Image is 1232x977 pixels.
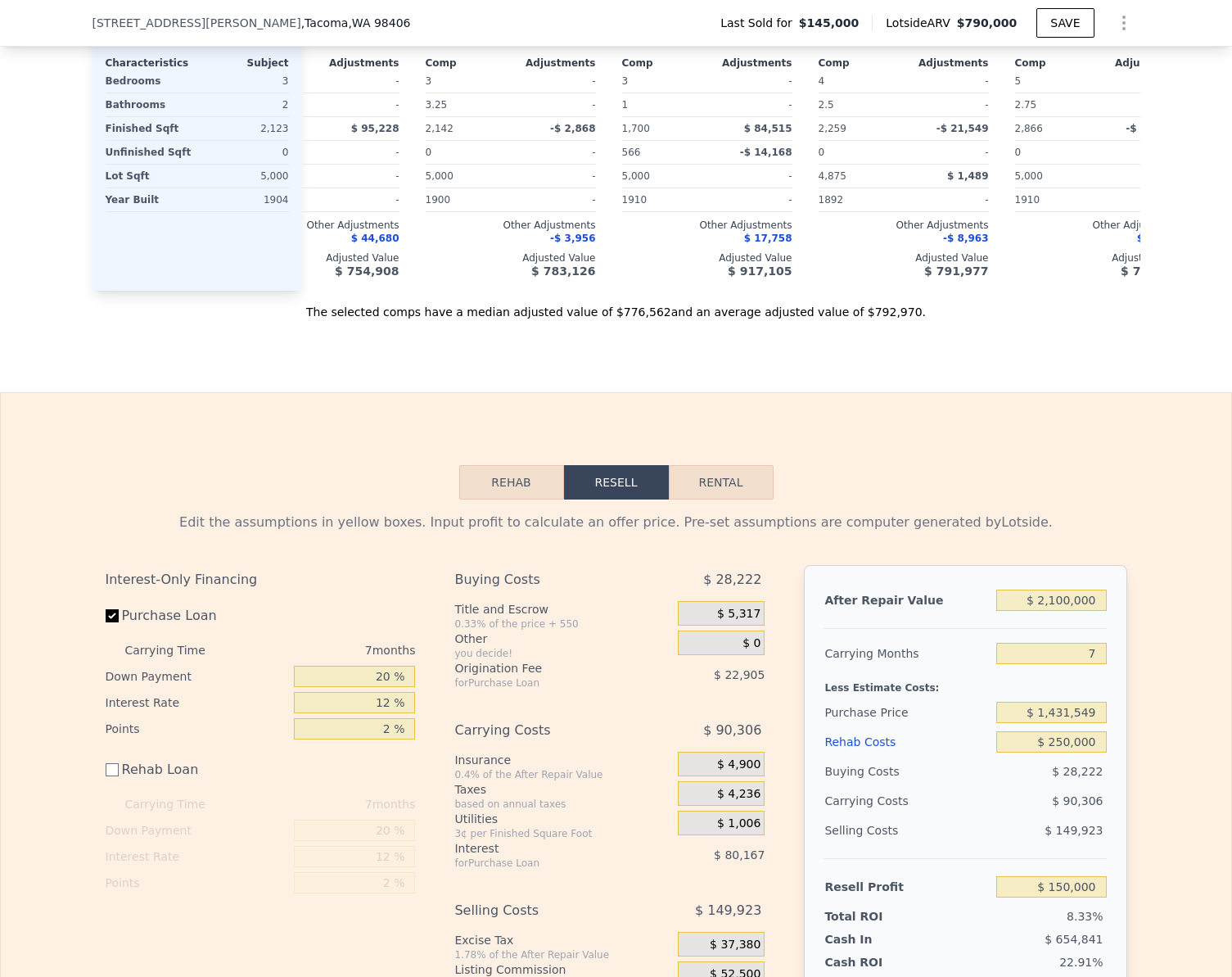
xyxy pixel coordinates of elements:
span: $ 90,306 [1052,794,1103,807]
div: - [907,141,989,164]
span: $ 754,908 [335,265,399,278]
span: -$ 14,168 [740,147,792,158]
div: Resell Profit [824,872,990,902]
div: Interest-Only Financing [106,565,416,595]
span: -$ 21,549 [936,123,989,134]
div: Comp [819,57,904,70]
span: $ 44,680 [351,233,399,244]
span: 0 [1015,147,1022,158]
span: -$ 3,956 [550,233,595,244]
div: Finished Sqft [106,117,194,140]
div: Characteristics [106,57,197,70]
div: based on annual taxes [454,798,671,811]
div: 1.78% of the After Repair Value [454,948,671,961]
span: 3 [426,75,432,87]
span: $ 28,222 [1052,765,1103,778]
span: $ 1,489 [947,170,988,182]
span: $ 4,236 [717,787,760,802]
input: Purchase Loan [106,609,119,622]
div: Adjusted Value [819,251,989,265]
div: 0 [201,141,289,164]
div: Carrying Time [125,637,232,663]
div: Edit the assumptions in yellow boxes. Input profit to calculate an offer price. Pre-set assumptio... [106,513,1127,532]
span: $ 740,705 [1121,265,1185,278]
span: 5,000 [426,170,454,182]
span: -$ 8,963 [943,233,988,244]
span: $ 22,905 [714,668,765,681]
div: After Repair Value [824,586,990,615]
div: - [1103,93,1185,116]
div: Adjustments [511,57,596,70]
span: 2,866 [1015,123,1043,134]
div: Subject [197,57,289,70]
div: Adjusted Value [622,251,792,265]
span: $ 84,515 [744,123,792,134]
div: 2 [201,93,289,116]
div: 1892 [819,188,900,211]
div: Unfinished Sqft [106,141,194,164]
div: - [318,165,399,188]
div: Utilities [454,811,671,827]
div: 1910 [1015,188,1097,211]
div: Comp [622,57,707,70]
div: 2,123 [201,117,289,140]
div: Origination Fee [454,660,637,676]
div: Interest [454,840,637,857]
div: for Purchase Loan [454,676,637,690]
div: 3¢ per Finished Square Foot [454,827,671,840]
div: Total ROI [824,908,927,925]
div: Interest Rate [106,690,288,716]
div: you decide! [454,647,671,660]
div: Points [106,716,288,742]
span: $ 917,105 [728,265,792,278]
span: 4 [819,75,825,87]
span: 1,700 [622,123,650,134]
div: Points [106,870,288,896]
div: Comp [1015,57,1100,70]
div: 0.4% of the After Repair Value [454,768,671,781]
button: Rehab [459,465,564,500]
span: $ 28,222 [703,565,761,595]
div: Buying Costs [824,757,990,786]
div: Insurance [454,752,671,768]
div: - [318,141,399,164]
div: Excise Tax [454,932,671,948]
span: 4,875 [819,170,846,182]
div: Other [454,631,671,647]
span: 0 [426,147,432,158]
div: Carrying Costs [454,716,637,745]
span: $ 17,758 [744,233,792,244]
div: Bathrooms [106,93,194,116]
button: Show Options [1108,7,1140,39]
label: Rehab Loan [106,755,288,785]
div: - [514,165,596,188]
div: 7 months [238,791,416,817]
div: - [711,70,792,93]
div: Adjusted Value [1015,251,1185,265]
span: $ 1,006 [717,816,760,831]
div: 1 [622,93,704,116]
span: $ 149,923 [695,896,761,925]
span: $ 4,900 [717,758,760,772]
div: Less Estimate Costs: [824,668,1106,698]
span: , WA 98406 [348,16,410,29]
div: - [318,93,399,116]
div: Lot Sqft [106,165,194,188]
span: $ 149,923 [1045,824,1103,837]
div: Down Payment [106,663,288,690]
div: Adjustments [904,57,989,70]
div: Purchase Price [824,698,990,727]
button: Resell [564,465,669,500]
div: Taxes [454,781,671,798]
div: Title and Escrow [454,601,671,617]
div: Adjusted Value [229,251,399,265]
div: 2.75 [1015,93,1097,116]
span: -$ 2,868 [550,123,595,134]
div: Adjustments [1100,57,1185,70]
div: - [907,93,989,116]
div: Carrying Time [125,791,232,817]
div: Cash ROI [824,954,942,970]
div: - [1103,188,1185,211]
div: Selling Costs [824,816,990,845]
div: Other Adjustments [426,219,596,232]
